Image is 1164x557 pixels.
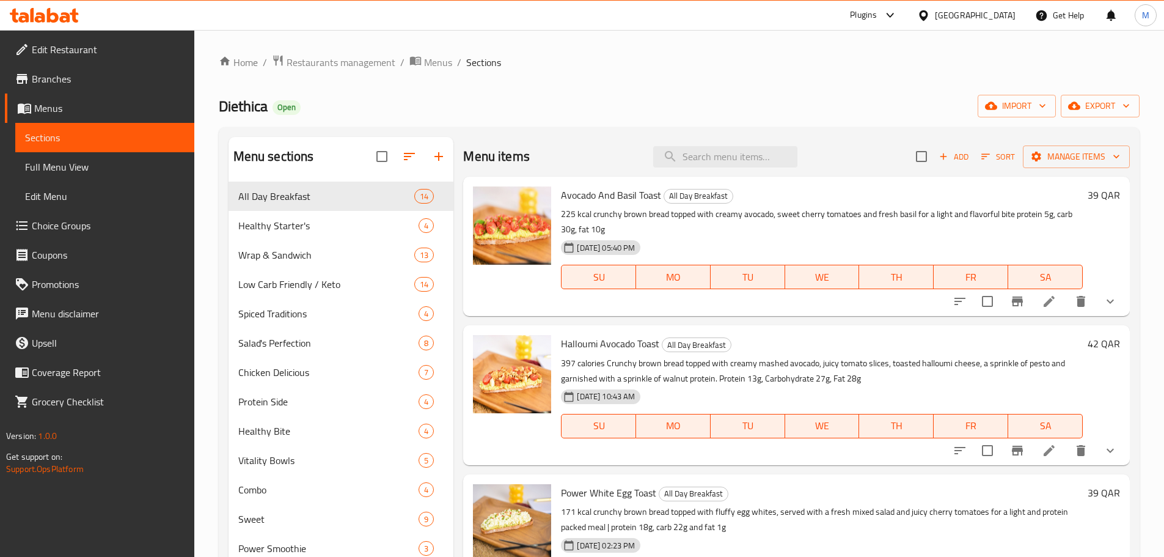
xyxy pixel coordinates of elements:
[662,338,731,352] div: All Day Breakfast
[5,270,194,299] a: Promotions
[263,55,267,70] li: /
[973,147,1023,166] span: Sort items
[945,287,975,316] button: sort-choices
[415,249,433,261] span: 13
[6,449,62,465] span: Get support on:
[229,446,454,475] div: Vitality Bowls5
[457,55,461,70] li: /
[5,299,194,328] a: Menu disclaimer
[238,541,419,556] span: Power Smoothie
[272,54,395,70] a: Restaurants management
[238,218,419,233] div: Healthy Starter's
[229,182,454,211] div: All Day Breakfast14
[1013,417,1078,435] span: SA
[1008,414,1083,438] button: SA
[419,336,434,350] div: items
[238,512,419,526] span: Sweet
[636,265,711,289] button: MO
[32,365,185,380] span: Coverage Report
[561,207,1083,237] p: 225 kcal crunchy brown bread topped with creamy avocado, sweet cherry tomatoes and fresh basil fo...
[566,268,631,286] span: SU
[716,268,780,286] span: TU
[572,540,640,551] span: [DATE] 02:23 PM
[419,514,433,525] span: 9
[790,268,855,286] span: WE
[1042,294,1056,309] a: Edit menu item
[1096,287,1125,316] button: show more
[229,299,454,328] div: Spiced Traditions4
[419,512,434,526] div: items
[238,453,419,468] div: Vitality Bowls
[1088,335,1120,352] h6: 42 QAR
[850,8,877,23] div: Plugins
[561,334,659,353] span: Halloumi Avocado Toast
[981,150,1015,164] span: Sort
[1142,9,1149,22] span: M
[859,265,934,289] button: TH
[219,54,1140,70] nav: breadcrumb
[15,182,194,211] a: Edit Menu
[785,414,860,438] button: WE
[934,147,973,166] span: Add item
[419,220,433,232] span: 4
[1033,149,1120,164] span: Manage items
[466,55,501,70] span: Sections
[662,338,731,352] span: All Day Breakfast
[934,414,1008,438] button: FR
[716,417,780,435] span: TU
[238,189,415,204] div: All Day Breakfast
[1023,146,1130,168] button: Manage items
[1008,265,1083,289] button: SA
[238,248,415,262] span: Wrap & Sandwich
[711,265,785,289] button: TU
[978,95,1056,117] button: import
[229,387,454,416] div: Protein Side4
[238,365,419,380] div: Chicken Delicious
[1071,98,1130,114] span: export
[419,306,434,321] div: items
[1066,436,1096,465] button: delete
[229,211,454,240] div: Healthy Starter's4
[32,218,185,233] span: Choice Groups
[419,396,433,408] span: 4
[15,152,194,182] a: Full Menu View
[934,265,1008,289] button: FR
[561,186,661,204] span: Avocado And Basil Toast
[229,240,454,270] div: Wrap & Sandwich13
[6,461,84,477] a: Support.OpsPlatform
[653,146,797,168] input: search
[945,436,975,465] button: sort-choices
[414,189,434,204] div: items
[561,265,636,289] button: SU
[419,394,434,409] div: items
[25,130,185,145] span: Sections
[25,160,185,174] span: Full Menu View
[5,94,194,123] a: Menus
[5,328,194,358] a: Upsell
[419,308,433,320] span: 4
[561,414,636,438] button: SU
[32,72,185,86] span: Branches
[419,484,433,496] span: 4
[32,42,185,57] span: Edit Restaurant
[419,338,433,349] span: 8
[238,336,419,350] span: Salad's Perfection
[664,189,733,203] span: All Day Breakfast
[238,394,419,409] span: Protein Side
[424,142,453,171] button: Add section
[987,98,1046,114] span: import
[419,482,434,497] div: items
[238,482,419,497] span: Combo
[419,365,434,380] div: items
[238,306,419,321] span: Spiced Traditions
[1103,443,1118,458] svg: Show Choices
[937,150,970,164] span: Add
[641,268,706,286] span: MO
[6,428,36,444] span: Version:
[32,336,185,350] span: Upsell
[395,142,424,171] span: Sort sections
[975,289,1000,314] span: Select to update
[1066,287,1096,316] button: delete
